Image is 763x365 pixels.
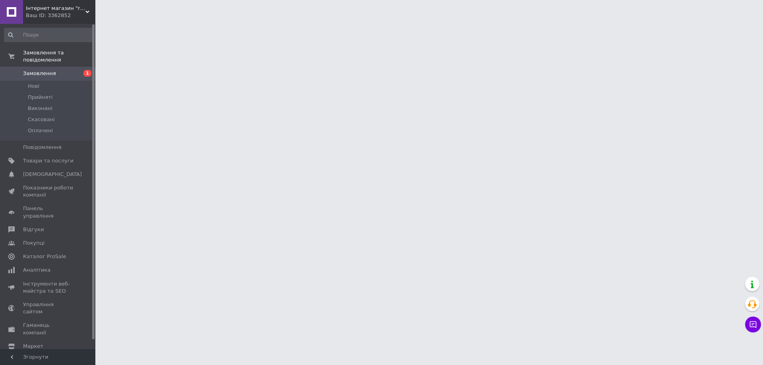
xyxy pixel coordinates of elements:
[23,144,62,151] span: Повідомлення
[26,12,95,19] div: Ваш ID: 3362852
[28,94,52,101] span: Прийняті
[23,322,74,336] span: Гаманець компанії
[23,343,43,350] span: Маркет
[28,105,52,112] span: Виконані
[23,157,74,164] span: Товари та послуги
[23,70,56,77] span: Замовлення
[23,239,45,247] span: Покупці
[4,28,94,42] input: Пошук
[23,171,82,178] span: [DEMOGRAPHIC_DATA]
[23,49,95,64] span: Замовлення та повідомлення
[28,116,55,123] span: Скасовані
[28,127,53,134] span: Оплачені
[23,184,74,199] span: Показники роботи компанії
[23,205,74,219] span: Панель управління
[745,317,761,332] button: Чат з покупцем
[23,226,44,233] span: Відгуки
[83,70,91,77] span: 1
[26,5,85,12] span: Інтернет магазин "ruchnyy_instrument_ua"
[23,301,74,315] span: Управління сайтом
[23,280,74,295] span: Інструменти веб-майстра та SEO
[23,267,50,274] span: Аналітика
[23,253,66,260] span: Каталог ProSale
[28,83,39,90] span: Нові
